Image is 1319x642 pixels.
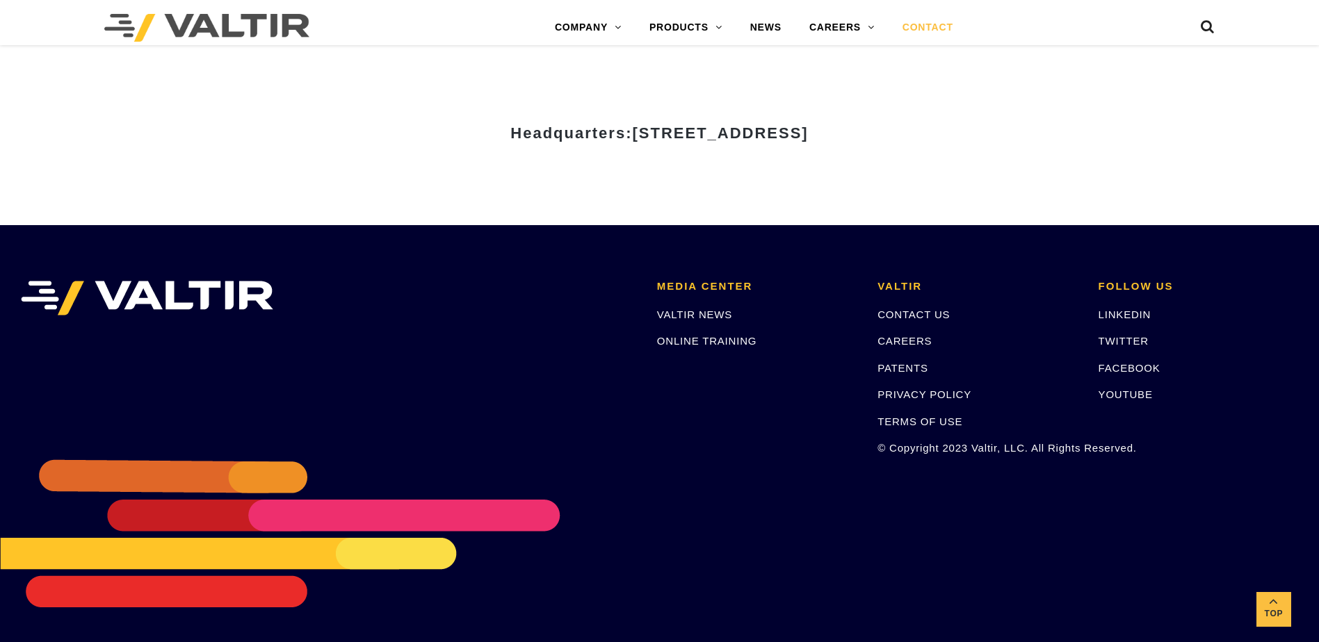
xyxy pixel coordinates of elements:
[736,14,795,42] a: NEWS
[795,14,889,42] a: CAREERS
[889,14,967,42] a: CONTACT
[1256,606,1291,622] span: Top
[877,335,932,347] a: CAREERS
[21,281,273,315] img: VALTIR
[104,14,309,42] img: Valtir
[1099,388,1153,400] a: YOUTUBE
[632,124,808,142] span: [STREET_ADDRESS]
[510,124,808,142] strong: Headquarters:
[1099,362,1160,374] a: FACEBOOK
[877,415,962,427] a: TERMS OF USE
[1099,281,1298,293] h2: FOLLOW US
[1099,308,1151,320] a: LINKEDIN
[877,281,1077,293] h2: VALTIR
[541,14,636,42] a: COMPANY
[877,362,928,374] a: PATENTS
[657,281,857,293] h2: MEDIA CENTER
[877,440,1077,456] p: © Copyright 2023 Valtir, LLC. All Rights Reserved.
[877,388,971,400] a: PRIVACY POLICY
[877,308,950,320] a: CONTACT US
[657,335,756,347] a: ONLINE TRAINING
[657,308,732,320] a: VALTIR NEWS
[1256,592,1291,627] a: Top
[636,14,736,42] a: PRODUCTS
[1099,335,1149,347] a: TWITTER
